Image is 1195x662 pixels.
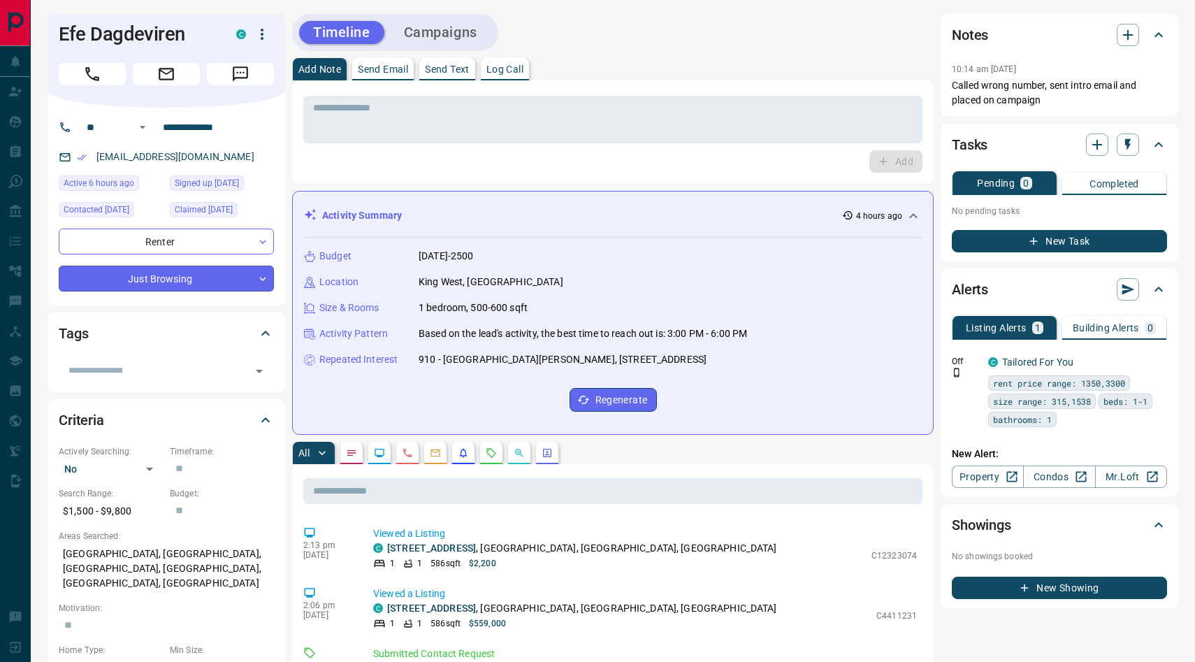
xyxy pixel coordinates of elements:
[59,266,274,292] div: Just Browsing
[425,64,470,74] p: Send Text
[952,128,1167,161] div: Tasks
[299,21,384,44] button: Timeline
[303,600,352,610] p: 2:06 pm
[993,394,1091,408] span: size range: 315,1538
[952,550,1167,563] p: No showings booked
[1023,466,1095,488] a: Condos
[419,301,528,315] p: 1 bedroom, 500-600 sqft
[77,152,87,162] svg: Email Verified
[346,447,357,459] svg: Notes
[59,458,163,480] div: No
[952,230,1167,252] button: New Task
[303,540,352,550] p: 2:13 pm
[319,275,358,289] p: Location
[322,208,402,223] p: Activity Summary
[1002,357,1073,368] a: Tailored For You
[387,542,476,554] a: [STREET_ADDRESS]
[96,151,254,162] a: [EMAIL_ADDRESS][DOMAIN_NAME]
[373,587,917,601] p: Viewed a Listing
[952,24,988,46] h2: Notes
[298,448,310,458] p: All
[303,550,352,560] p: [DATE]
[303,610,352,620] p: [DATE]
[952,368,962,377] svg: Push Notification Only
[59,229,274,254] div: Renter
[430,447,441,459] svg: Emails
[993,376,1125,390] span: rent price range: 1350,3300
[952,508,1167,542] div: Showings
[1103,394,1147,408] span: beds: 1-1
[871,549,917,562] p: C12323074
[358,64,408,74] p: Send Email
[59,63,126,85] span: Call
[542,447,553,459] svg: Agent Actions
[402,447,413,459] svg: Calls
[387,601,777,616] p: , [GEOGRAPHIC_DATA], [GEOGRAPHIC_DATA], [GEOGRAPHIC_DATA]
[952,78,1167,108] p: Called wrong number, sent intro email and placed on campaign
[952,577,1167,599] button: New Showing
[373,543,383,553] div: condos.ca
[876,610,917,622] p: C4411231
[59,445,163,458] p: Actively Searching:
[419,326,747,341] p: Based on the lead's activity, the best time to reach out is: 3:00 PM - 6:00 PM
[856,210,902,222] p: 4 hours ago
[1089,179,1139,189] p: Completed
[170,175,274,195] div: Wed May 28 2025
[458,447,469,459] svg: Listing Alerts
[390,557,395,570] p: 1
[175,203,233,217] span: Claimed [DATE]
[419,275,563,289] p: King West, [GEOGRAPHIC_DATA]
[952,64,1016,74] p: 10:14 am [DATE]
[374,447,385,459] svg: Lead Browsing Activity
[1073,323,1139,333] p: Building Alerts
[952,514,1011,536] h2: Showings
[64,203,129,217] span: Contacted [DATE]
[387,603,476,614] a: [STREET_ADDRESS]
[417,557,422,570] p: 1
[134,119,151,136] button: Open
[977,178,1015,188] p: Pending
[59,487,163,500] p: Search Range:
[373,603,383,613] div: condos.ca
[1095,466,1167,488] a: Mr.Loft
[170,487,274,500] p: Budget:
[170,202,274,222] div: Fri May 30 2025
[175,176,239,190] span: Signed up [DATE]
[952,447,1167,461] p: New Alert:
[417,617,422,630] p: 1
[430,557,461,570] p: 586 sqft
[59,322,88,345] h2: Tags
[298,64,341,74] p: Add Note
[952,273,1167,306] div: Alerts
[993,412,1052,426] span: bathrooms: 1
[390,617,395,630] p: 1
[59,409,104,431] h2: Criteria
[319,301,379,315] p: Size & Rooms
[319,326,388,341] p: Activity Pattern
[1023,178,1029,188] p: 0
[486,447,497,459] svg: Requests
[373,526,917,541] p: Viewed a Listing
[249,361,269,381] button: Open
[133,63,200,85] span: Email
[419,249,473,264] p: [DATE]-2500
[952,355,980,368] p: Off
[952,134,987,156] h2: Tasks
[373,647,917,661] p: Submitted Contact Request
[319,352,398,367] p: Repeated Interest
[59,23,215,45] h1: Efe Dagdeviren
[170,644,274,656] p: Min Size:
[170,445,274,458] p: Timeframe:
[59,644,163,656] p: Home Type:
[952,278,988,301] h2: Alerts
[469,617,506,630] p: $559,000
[59,530,274,542] p: Areas Searched:
[952,18,1167,52] div: Notes
[486,64,523,74] p: Log Call
[59,202,163,222] div: Mon Jun 02 2025
[570,388,657,412] button: Regenerate
[64,176,134,190] span: Active 6 hours ago
[236,29,246,39] div: condos.ca
[319,249,352,264] p: Budget
[59,602,274,614] p: Motivation:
